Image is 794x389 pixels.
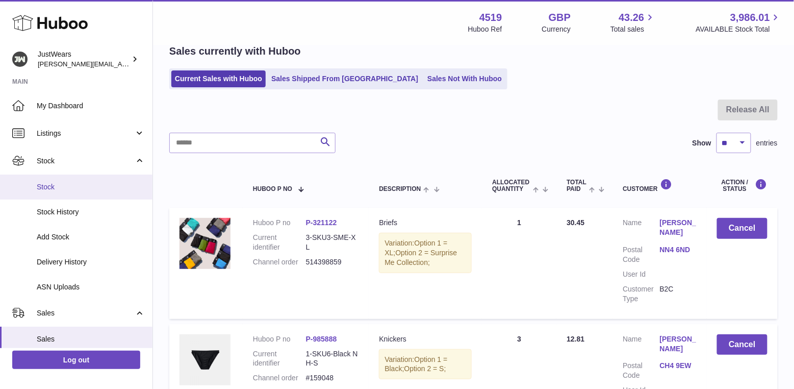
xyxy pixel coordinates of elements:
[37,257,145,267] span: Delivery History
[171,70,266,87] a: Current Sales with Huboo
[623,245,659,264] dt: Postal Code
[268,70,422,87] a: Sales Shipped From [GEOGRAPHIC_DATA]
[468,25,502,34] div: Huboo Ref
[623,284,659,304] dt: Customer Type
[542,25,571,34] div: Currency
[306,218,337,227] a: P-321122
[660,361,697,371] a: CH4 9EW
[623,218,659,240] dt: Name
[696,11,782,34] a: 3,986.01 AVAILABLE Stock Total
[660,218,697,237] a: [PERSON_NAME]
[38,50,130,69] div: JustWears
[253,257,306,267] dt: Channel order
[549,11,571,25] strong: GBP
[660,334,697,354] a: [PERSON_NAME]
[756,138,778,148] span: entries
[37,232,145,242] span: Add Stock
[306,257,359,267] dd: 514398859
[693,138,711,148] label: Show
[37,308,134,318] span: Sales
[482,208,556,319] td: 1
[37,207,145,217] span: Stock History
[619,11,644,25] span: 43.26
[37,129,134,138] span: Listings
[379,334,472,344] div: Knickers
[424,70,505,87] a: Sales Not With Huboo
[38,60,204,68] span: [PERSON_NAME][EMAIL_ADDRESS][DOMAIN_NAME]
[169,44,301,58] h2: Sales currently with Huboo
[660,284,697,304] dd: B2C
[623,334,659,356] dt: Name
[306,373,359,383] dd: #159048
[253,373,306,383] dt: Channel order
[717,334,767,355] button: Cancel
[306,335,337,343] a: P-985888
[253,334,306,344] dt: Huboo P no
[623,179,697,192] div: Customer
[253,233,306,252] dt: Current identifier
[379,186,421,192] span: Description
[610,25,656,34] span: Total sales
[37,101,145,111] span: My Dashboard
[37,182,145,192] span: Stock
[180,334,230,385] img: 45191717683979.jpg
[623,270,659,279] dt: User Id
[567,179,586,192] span: Total paid
[306,349,359,369] dd: 1-SKU6-Black NH-S
[37,334,145,344] span: Sales
[696,25,782,34] span: AVAILABLE Stock Total
[717,179,767,192] div: Action / Status
[492,179,530,192] span: ALLOCATED Quantity
[567,335,584,343] span: 12.81
[12,351,140,369] a: Log out
[623,361,659,380] dt: Postal Code
[730,11,770,25] span: 3,986.01
[12,52,28,67] img: josh@just-wears.com
[660,245,697,255] a: NN4 6ND
[253,349,306,369] dt: Current identifier
[385,239,447,257] span: Option 1 = XL;
[479,11,502,25] strong: 4519
[404,364,446,373] span: Option 2 = S;
[379,218,472,228] div: Briefs
[37,156,134,166] span: Stock
[379,349,472,380] div: Variation:
[306,233,359,252] dd: 3-SKU3-SME-XL
[610,11,656,34] a: 43.26 Total sales
[253,218,306,228] dt: Huboo P no
[385,249,457,266] span: Option 2 = Surprise Me Collection;
[37,282,145,292] span: ASN Uploads
[379,233,472,273] div: Variation:
[385,355,447,373] span: Option 1 = Black;
[717,218,767,239] button: Cancel
[253,186,292,192] span: Huboo P no
[180,218,230,269] img: 45191626890073.jpg
[567,218,584,227] span: 30.45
